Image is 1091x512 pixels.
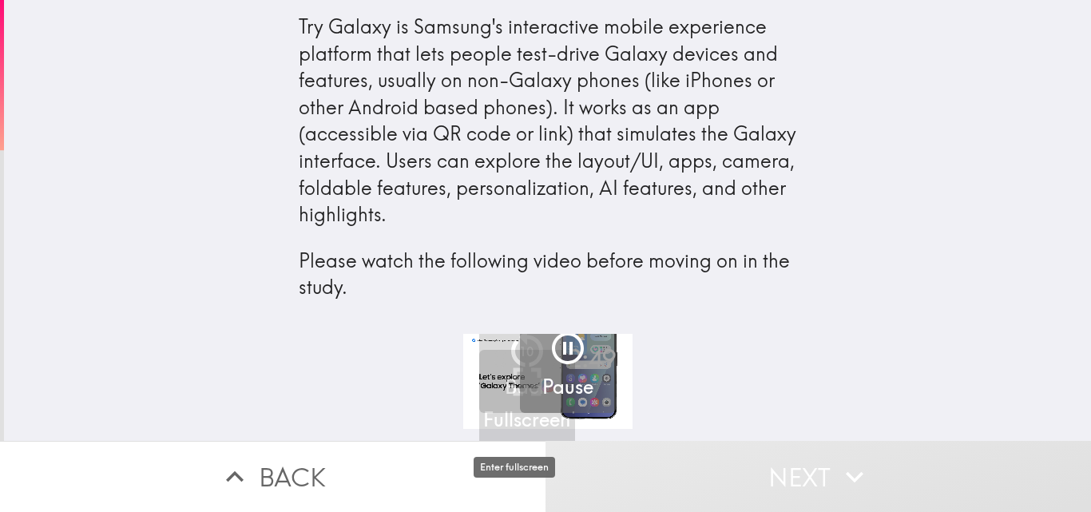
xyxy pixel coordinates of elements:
h5: Fullscreen [483,407,570,434]
p: Please watch the following video before moving on in the study. [299,248,797,301]
button: Pause [520,317,616,413]
h5: Pause [542,374,593,401]
div: Enter fullscreen [474,457,555,478]
h5: Back [505,374,549,401]
button: Next [545,441,1091,512]
div: Try Galaxy is Samsung's interactive mobile experience platform that lets people test-drive Galaxy... [299,14,797,301]
button: 10Back [479,317,575,413]
p: 10 [519,343,534,360]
